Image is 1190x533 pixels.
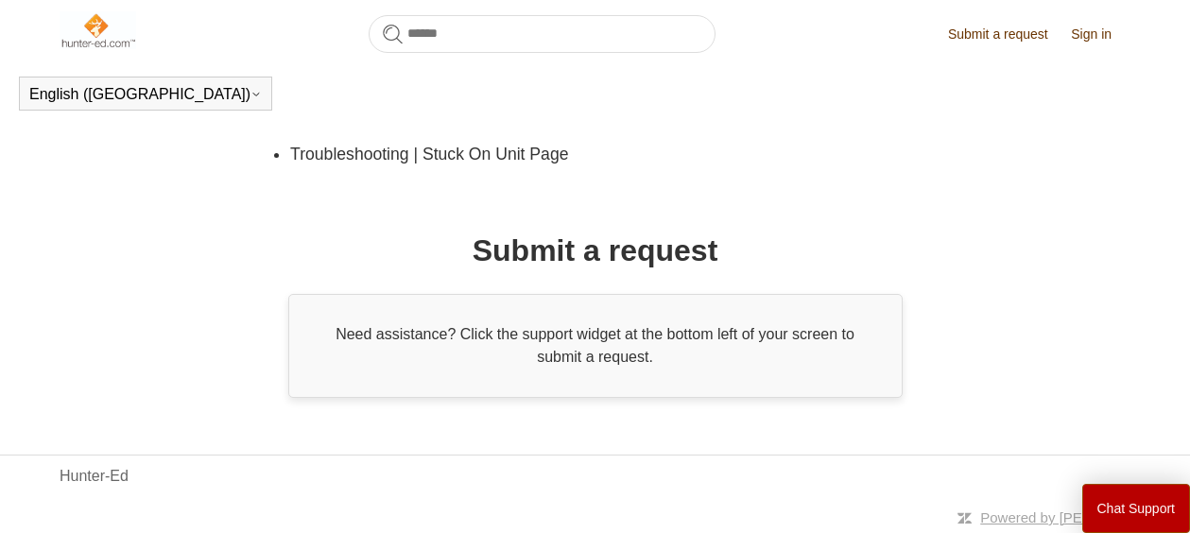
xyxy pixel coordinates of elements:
a: Powered by [PERSON_NAME] [980,509,1176,525]
a: Troubleshooting | Stuck On Unit Page [290,128,585,181]
a: Submit a request [948,25,1067,44]
div: Need assistance? Click the support widget at the bottom left of your screen to submit a request. [288,294,903,398]
a: Sign in [1071,25,1130,44]
input: Search [369,15,716,53]
img: Hunter-Ed Help Center home page [60,11,136,49]
a: Hunter-Ed [60,465,129,488]
h1: Submit a request [473,228,718,273]
button: English ([GEOGRAPHIC_DATA]) [29,86,262,103]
